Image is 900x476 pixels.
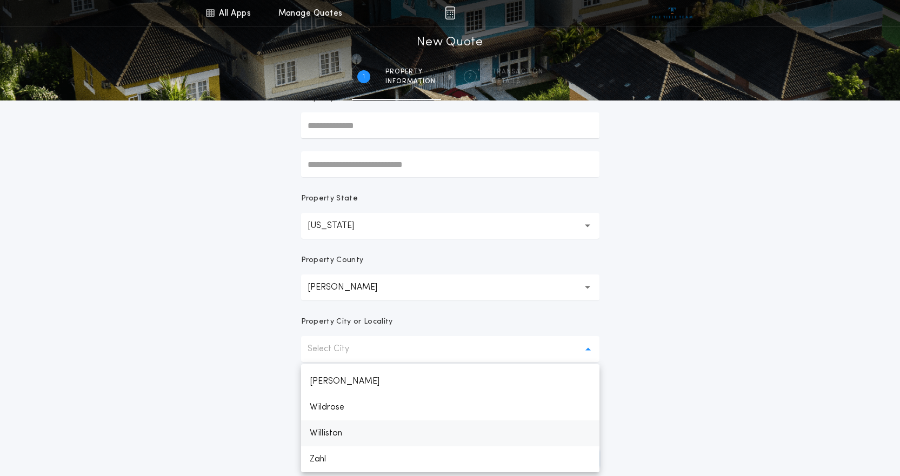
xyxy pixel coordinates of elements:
ul: Select City [301,364,599,472]
p: Williston [301,420,599,446]
button: [PERSON_NAME] [301,274,599,300]
button: [US_STATE] [301,213,599,239]
p: [PERSON_NAME] [301,368,599,394]
p: [PERSON_NAME] [308,281,395,294]
h2: 1 [363,72,365,81]
p: [US_STATE] [308,219,371,232]
span: Transaction [492,68,543,76]
p: Zahl [301,446,599,472]
img: vs-icon [652,8,692,18]
img: img [445,6,455,19]
p: Wildrose [301,394,599,420]
p: Property State [301,193,358,204]
button: Select City [301,336,599,362]
span: information [385,77,436,86]
h2: 2 [468,72,472,81]
h1: New Quote [417,34,483,51]
span: details [492,77,543,86]
span: Property [385,68,436,76]
p: Select City [308,343,366,356]
p: Property City or Locality [301,317,393,327]
p: Property County [301,255,364,266]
